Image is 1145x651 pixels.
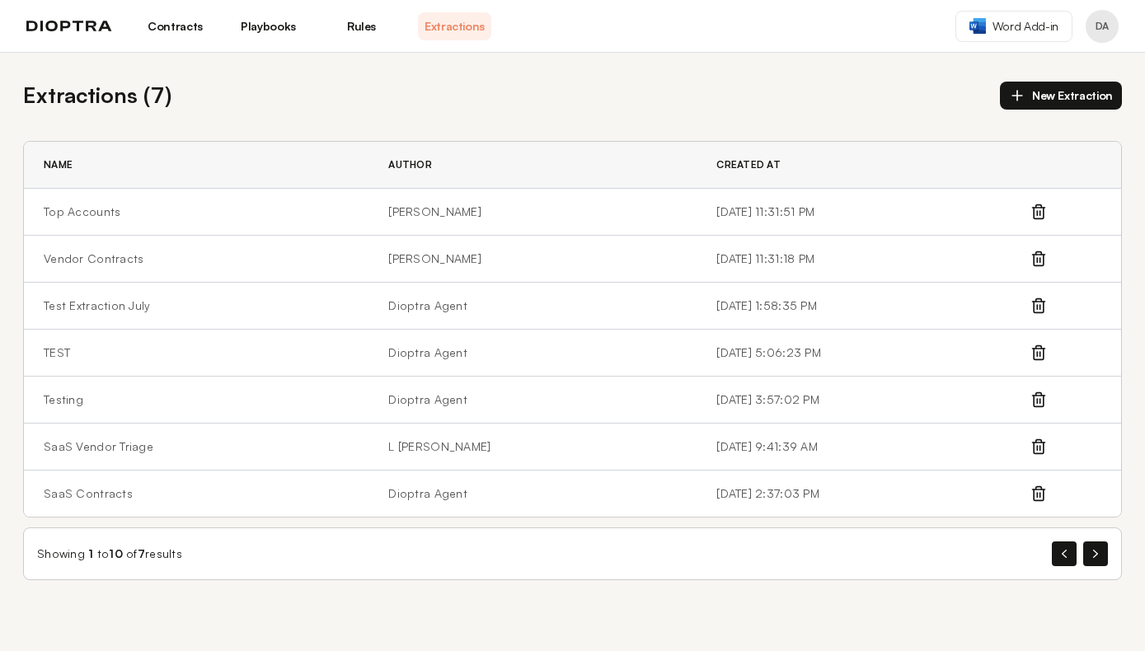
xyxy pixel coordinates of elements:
[24,330,368,377] td: TEST
[24,471,368,518] td: SaaS Contracts
[955,11,1072,42] a: Word Add-in
[368,424,697,471] td: L [PERSON_NAME]
[368,189,697,236] td: [PERSON_NAME]
[1052,541,1077,566] button: Previous
[697,283,1030,330] td: [DATE] 1:58:35 PM
[697,236,1030,283] td: [DATE] 11:31:18 PM
[24,424,368,471] td: SaaS Vendor Triage
[24,236,368,283] td: Vendor Contracts
[368,471,697,518] td: Dioptra Agent
[697,424,1030,471] td: [DATE] 9:41:39 AM
[368,377,697,424] td: Dioptra Agent
[992,18,1058,35] span: Word Add-in
[37,546,182,562] div: Showing to of results
[232,12,305,40] a: Playbooks
[368,236,697,283] td: [PERSON_NAME]
[138,12,212,40] a: Contracts
[138,546,145,560] span: 7
[697,330,1030,377] td: [DATE] 5:06:23 PM
[24,142,368,189] th: Name
[969,18,986,34] img: word
[1086,10,1119,43] button: Profile menu
[88,546,93,560] span: 1
[24,377,368,424] td: Testing
[109,546,123,560] span: 10
[418,12,491,40] a: Extractions
[697,142,1030,189] th: Created At
[23,79,171,111] h2: Extractions ( 7 )
[24,189,368,236] td: Top Accounts
[325,12,398,40] a: Rules
[697,471,1030,518] td: [DATE] 2:37:03 PM
[697,377,1030,424] td: [DATE] 3:57:02 PM
[368,283,697,330] td: Dioptra Agent
[26,21,112,32] img: logo
[368,142,697,189] th: Author
[368,330,697,377] td: Dioptra Agent
[24,283,368,330] td: Test Extraction July
[697,189,1030,236] td: [DATE] 11:31:51 PM
[1000,82,1122,110] button: New Extraction
[1083,541,1108,566] button: Next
